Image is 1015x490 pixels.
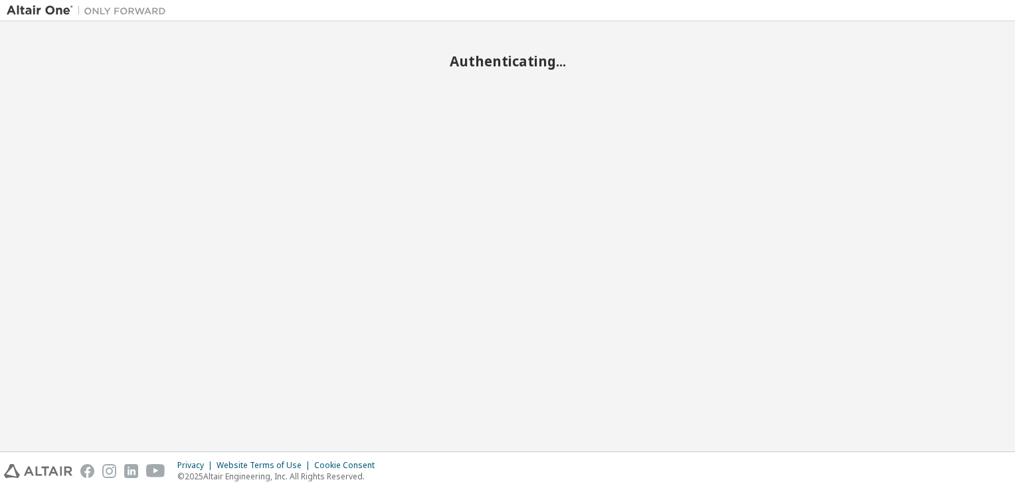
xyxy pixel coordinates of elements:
[314,460,383,471] div: Cookie Consent
[4,464,72,478] img: altair_logo.svg
[217,460,314,471] div: Website Terms of Use
[177,471,383,482] p: © 2025 Altair Engineering, Inc. All Rights Reserved.
[7,52,1008,70] h2: Authenticating...
[146,464,165,478] img: youtube.svg
[177,460,217,471] div: Privacy
[102,464,116,478] img: instagram.svg
[124,464,138,478] img: linkedin.svg
[80,464,94,478] img: facebook.svg
[7,4,173,17] img: Altair One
